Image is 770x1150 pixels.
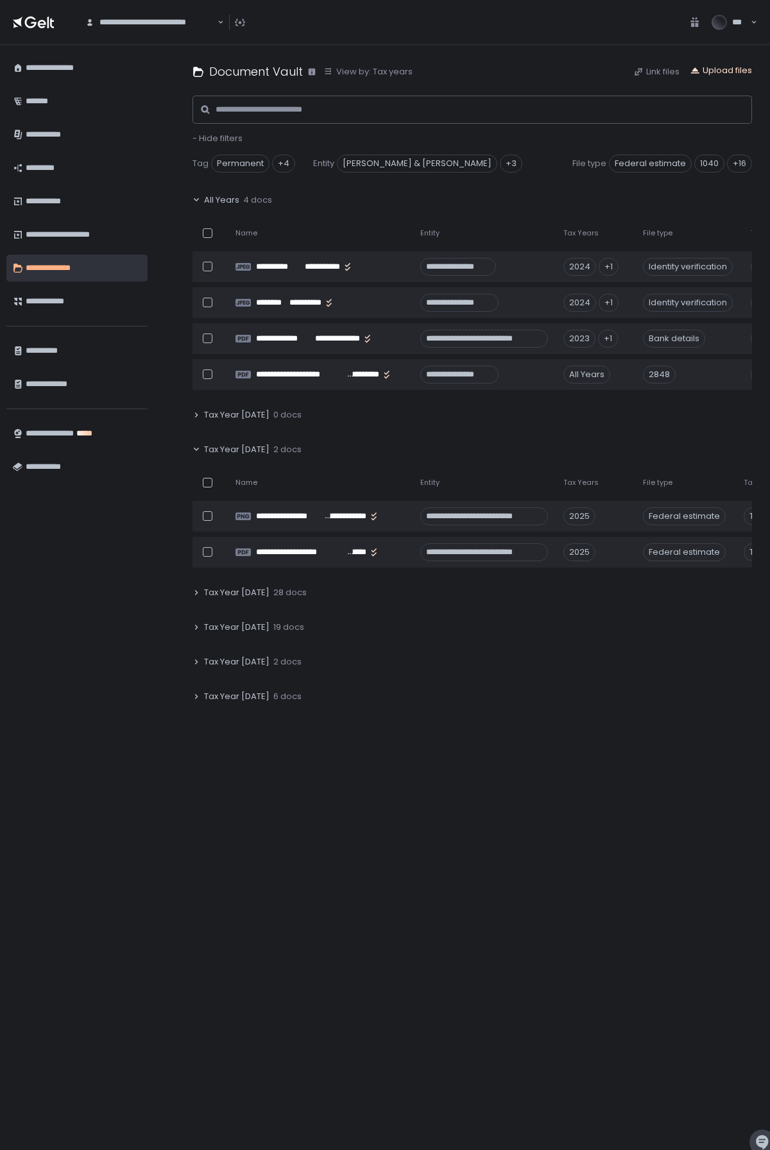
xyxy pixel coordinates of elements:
span: Name [235,478,257,487]
div: +4 [272,155,295,173]
span: Entity [313,158,334,169]
div: Identity verification [643,294,733,312]
span: File type [572,158,606,169]
button: View by: Tax years [323,66,413,78]
span: 2 docs [273,656,302,668]
span: File type [643,478,672,487]
span: Tag [751,228,765,238]
span: - Hide filters [193,132,243,144]
div: +1 [598,330,618,348]
span: 6 docs [273,691,302,702]
span: 4 docs [243,194,272,206]
div: +16 [727,155,752,173]
div: Federal estimate [643,543,726,561]
span: Tag [744,478,758,487]
div: 2025 [563,507,595,525]
div: Bank details [643,330,705,348]
span: Name [235,228,257,238]
span: Tax Year [DATE] [204,444,269,455]
h1: Document Vault [209,63,303,80]
span: Tax Years [563,478,599,487]
span: Entity [420,228,440,238]
div: 2025 [563,543,595,561]
button: Upload files [690,65,752,76]
span: File type [643,228,672,238]
span: Federal estimate [609,155,692,173]
span: 1040 [694,155,724,173]
div: Federal estimate [643,507,726,525]
span: Tax Year [DATE] [204,587,269,598]
span: [PERSON_NAME] & [PERSON_NAME] [337,155,497,173]
div: +1 [599,258,619,276]
button: Link files [633,66,680,78]
div: +1 [599,294,619,312]
div: All Years [563,366,610,384]
div: 2024 [563,258,596,276]
div: 2024 [563,294,596,312]
div: Identity verification [643,258,733,276]
span: Tax Year [DATE] [204,409,269,421]
span: Tax Years [563,228,599,238]
span: Tax Year [DATE] [204,656,269,668]
div: Search for option [77,9,224,36]
span: All Years [204,194,239,206]
span: 2 docs [273,444,302,455]
span: Permanent [211,155,269,173]
button: - Hide filters [193,133,243,144]
span: Entity [420,478,440,487]
span: Tax Year [DATE] [204,691,269,702]
span: 19 docs [273,622,304,633]
div: +3 [500,155,522,173]
div: 2848 [643,366,676,384]
div: 2023 [563,330,595,348]
span: 0 docs [273,409,302,421]
span: Tag [193,158,209,169]
span: 28 docs [273,587,307,598]
span: Tax Year [DATE] [204,622,269,633]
